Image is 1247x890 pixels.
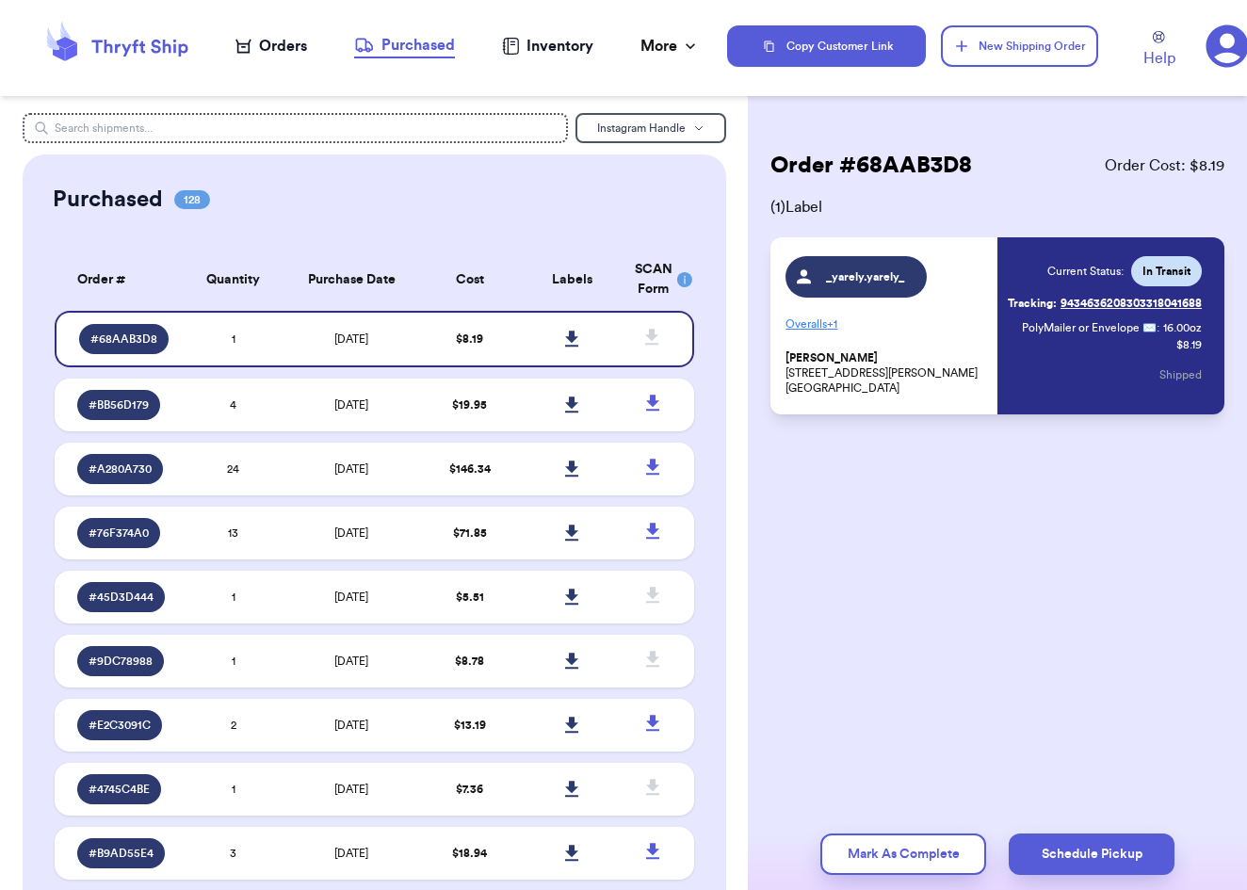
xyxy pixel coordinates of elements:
[1176,337,1202,352] p: $ 8.19
[419,249,522,311] th: Cost
[1143,31,1175,70] a: Help
[1163,320,1202,335] span: 16.00 oz
[334,655,368,667] span: [DATE]
[89,526,149,541] span: # 76F374A0
[230,848,236,859] span: 3
[89,590,154,605] span: # 45D3D444
[1008,296,1057,311] span: Tracking:
[174,190,210,209] span: 128
[89,461,152,477] span: # A280A730
[456,784,483,795] span: $ 7.36
[334,591,368,603] span: [DATE]
[334,527,368,539] span: [DATE]
[334,399,368,411] span: [DATE]
[452,848,487,859] span: $ 18.94
[454,720,486,731] span: $ 13.19
[354,34,455,58] a: Purchased
[227,463,239,475] span: 24
[334,463,368,475] span: [DATE]
[334,333,368,345] span: [DATE]
[232,655,235,667] span: 1
[1022,322,1157,333] span: PolyMailer or Envelope ✉️
[53,185,163,215] h2: Purchased
[785,350,986,396] p: [STREET_ADDRESS][PERSON_NAME] [GEOGRAPHIC_DATA]
[452,399,487,411] span: $ 19.95
[597,122,686,134] span: Instagram Handle
[354,34,455,57] div: Purchased
[770,151,972,181] h2: Order # 68AAB3D8
[1157,320,1159,335] span: :
[284,249,419,311] th: Purchase Date
[727,25,925,67] button: Copy Customer Link
[231,720,236,731] span: 2
[89,782,150,797] span: # 4745C4BE
[640,35,700,57] div: More
[334,720,368,731] span: [DATE]
[785,351,878,365] span: [PERSON_NAME]
[90,332,157,347] span: # 68AAB3D8
[55,249,183,311] th: Order #
[1142,264,1190,279] span: In Transit
[820,833,986,875] button: Mark As Complete
[820,269,910,284] span: _yarely.yarely_
[232,333,235,345] span: 1
[456,333,483,345] span: $ 8.19
[334,784,368,795] span: [DATE]
[1143,47,1175,70] span: Help
[1159,354,1202,396] button: Shipped
[1105,154,1224,177] span: Order Cost: $ 8.19
[235,35,307,57] a: Orders
[232,591,235,603] span: 1
[827,318,837,330] span: + 1
[228,527,238,539] span: 13
[455,655,484,667] span: $ 8.78
[89,397,149,413] span: # BB56D179
[1047,264,1124,279] span: Current Status:
[785,309,986,339] p: Overalls
[449,463,491,475] span: $ 146.34
[456,591,484,603] span: $ 5.51
[89,846,154,861] span: # B9AD55E4
[502,35,593,57] a: Inventory
[89,654,153,669] span: # 9DC78988
[1008,288,1202,318] a: Tracking:9434636208303318041688
[770,196,1224,218] span: ( 1 ) Label
[232,784,235,795] span: 1
[1009,833,1174,875] button: Schedule Pickup
[183,249,285,311] th: Quantity
[521,249,623,311] th: Labels
[453,527,487,539] span: $ 71.85
[89,718,151,733] span: # E2C3091C
[635,260,672,299] div: SCAN Form
[575,113,726,143] button: Instagram Handle
[334,848,368,859] span: [DATE]
[230,399,236,411] span: 4
[23,113,568,143] input: Search shipments...
[941,25,1098,67] button: New Shipping Order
